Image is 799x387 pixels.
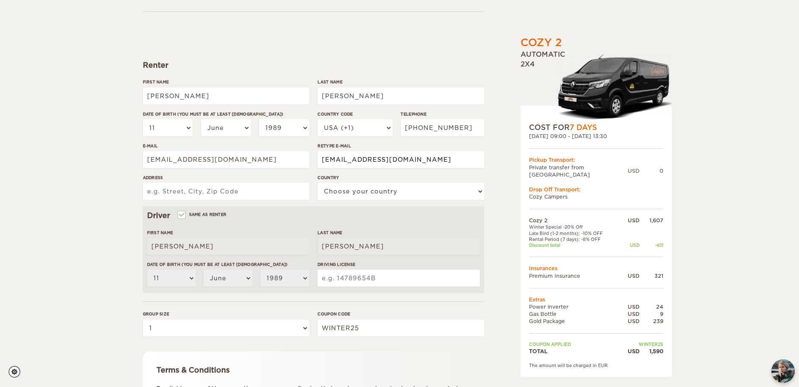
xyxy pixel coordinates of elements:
td: TOTAL [529,348,620,355]
div: Drop Off Transport: [529,186,663,193]
div: The amount will be charged in EUR [529,362,663,368]
label: Retype E-mail [317,143,484,149]
input: e.g. Smith [317,88,484,105]
td: Winter Special -20% Off [529,224,620,230]
input: e.g. Street, City, Zip Code [143,183,309,200]
td: Private transfer from [GEOGRAPHIC_DATA] [529,164,628,178]
div: COST FOR [529,122,663,133]
div: USD [619,242,639,248]
td: Rental Period (7 days): -8% OFF [529,236,620,242]
label: First Name [143,79,309,85]
td: Late Bird (1-2 months): -10% OFF [529,230,620,236]
div: USD [619,318,639,325]
input: e.g. example@example.com [317,151,484,168]
input: e.g. 1 234 567 890 [401,119,484,136]
div: 1,607 [640,217,663,224]
td: Gold Package [529,318,620,325]
td: WINTER25 [619,341,663,347]
td: Gas Bottle [529,310,620,318]
div: USD [628,167,640,174]
label: Telephone [401,111,484,117]
label: First Name [147,229,309,236]
span: 7 Days [570,123,597,132]
label: Same as renter [178,210,227,218]
div: 0 [640,167,663,174]
div: Terms & Conditions [156,365,470,375]
div: USD [619,272,639,279]
div: Automatic 2x4 [521,50,672,122]
label: Country [317,174,484,181]
div: Pickup Transport: [529,157,663,164]
div: Cozy 2 [521,36,562,50]
td: Power inverter [529,303,620,310]
button: chat-button [771,359,795,383]
label: Address [143,174,309,181]
label: Last Name [317,229,479,236]
label: Driving License [317,261,479,268]
div: 321 [640,272,663,279]
td: Premium Insurance [529,272,620,279]
img: Langur-m-c-logo-2.png [554,53,672,122]
td: Insurances [529,265,663,272]
input: Same as renter [178,213,184,218]
label: Country Code [317,111,392,117]
div: USD [619,303,639,310]
label: Date of birth (You must be at least [DEMOGRAPHIC_DATA]) [147,261,309,268]
div: 1,590 [640,348,663,355]
div: USD [619,310,639,318]
label: Last Name [317,79,484,85]
label: Date of birth (You must be at least [DEMOGRAPHIC_DATA]) [143,111,309,117]
input: e.g. example@example.com [143,151,309,168]
input: e.g. William [143,88,309,105]
td: Cozy Campers [529,193,663,200]
td: Coupon applied [529,341,620,347]
div: USD [619,348,639,355]
div: 239 [640,318,663,325]
div: USD [619,217,639,224]
input: e.g. William [147,238,309,255]
input: e.g. 14789654B [317,270,479,287]
td: Discount total [529,242,620,248]
a: Cookie settings [8,366,26,378]
div: Driver [147,210,480,221]
div: -611 [640,242,663,248]
input: e.g. Smith [317,238,479,255]
td: Cozy 2 [529,217,620,224]
div: 24 [640,303,663,310]
img: Freyja at Cozy Campers [771,359,795,383]
div: [DATE] 09:00 - [DATE] 13:30 [529,133,663,140]
div: 9 [640,310,663,318]
td: Extras [529,296,663,303]
div: Renter [143,60,484,70]
label: E-mail [143,143,309,149]
label: Group size [143,311,309,317]
label: Coupon code [317,311,484,317]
